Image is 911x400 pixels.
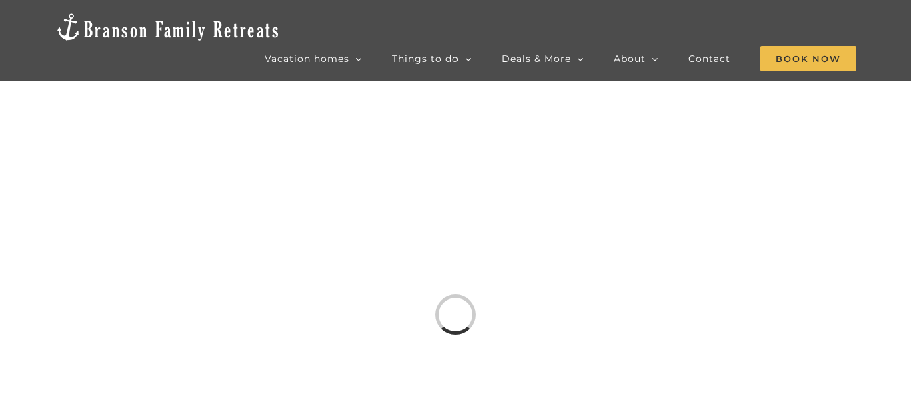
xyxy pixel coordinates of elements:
[265,45,856,72] nav: Main Menu
[502,54,571,63] span: Deals & More
[760,46,856,71] span: Book Now
[428,287,483,342] div: Loading...
[760,45,856,72] a: Book Now
[502,45,584,72] a: Deals & More
[688,54,730,63] span: Contact
[614,45,658,72] a: About
[392,45,472,72] a: Things to do
[55,12,281,42] img: Branson Family Retreats Logo
[614,54,646,63] span: About
[265,45,362,72] a: Vacation homes
[688,45,730,72] a: Contact
[265,54,349,63] span: Vacation homes
[392,54,459,63] span: Things to do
